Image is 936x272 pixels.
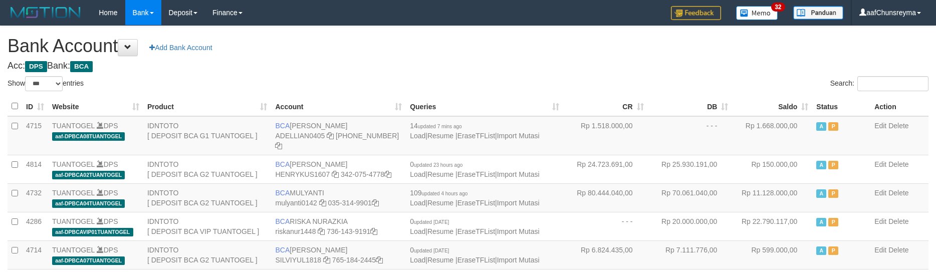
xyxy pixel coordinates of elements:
[48,183,143,212] td: DPS
[816,161,826,169] span: Active
[410,132,425,140] a: Load
[427,132,453,140] a: Resume
[828,161,838,169] span: Paused
[888,122,908,130] a: Delete
[52,256,125,265] span: aaf-DPBCA07TUANTOGEL
[327,132,334,140] a: Copy ADELLIAN0405 to clipboard
[410,122,539,140] span: | | |
[870,97,928,116] th: Action
[816,122,826,131] span: Active
[8,76,84,91] label: Show entries
[48,155,143,183] td: DPS
[52,217,95,225] a: TUANTOGEL
[497,132,540,140] a: Import Mutasi
[52,228,133,236] span: aaf-DPBCAVIP01TUANTOGEL
[8,5,84,20] img: MOTION_logo.png
[271,116,406,155] td: [PERSON_NAME] [PHONE_NUMBER]
[143,155,272,183] td: IDNTOTO [ DEPOSIT BCA G2 TUANTOGEL ]
[22,155,48,183] td: 4814
[22,116,48,155] td: 4715
[410,189,467,197] span: 109
[271,155,406,183] td: [PERSON_NAME] 342-075-4778
[563,116,648,155] td: Rp 1.518.000,00
[52,199,125,208] span: aaf-DPBCA04TUANTOGEL
[816,218,826,226] span: Active
[457,256,495,264] a: EraseTFList
[888,189,908,197] a: Delete
[497,256,540,264] a: Import Mutasi
[143,240,272,269] td: IDNTOTO [ DEPOSIT BCA G2 TUANTOGEL ]
[563,97,648,116] th: CR: activate to sort column ascending
[732,97,812,116] th: Saldo: activate to sort column ascending
[275,199,317,207] a: mulyanti0142
[497,227,540,235] a: Import Mutasi
[732,155,812,183] td: Rp 150.000,00
[457,227,495,235] a: EraseTFList
[648,212,733,240] td: Rp 20.000.000,00
[275,160,290,168] span: BCA
[332,170,339,178] a: Copy HENRYKUS1607 to clipboard
[52,189,95,197] a: TUANTOGEL
[648,240,733,269] td: Rp 7.111.776,00
[414,162,462,168] span: updated 23 hours ago
[406,97,563,116] th: Queries: activate to sort column ascending
[410,217,539,235] span: | | |
[563,155,648,183] td: Rp 24.723.691,00
[874,189,886,197] a: Edit
[736,6,778,20] img: Button%20Memo.svg
[48,97,143,116] th: Website: activate to sort column ascending
[828,218,838,226] span: Paused
[48,240,143,269] td: DPS
[8,36,928,56] h1: Bank Account
[812,97,870,116] th: Status
[372,199,379,207] a: Copy 0353149901 to clipboard
[427,256,453,264] a: Resume
[370,227,377,235] a: Copy 7361439191 to clipboard
[888,160,908,168] a: Delete
[271,97,406,116] th: Account: activate to sort column ascending
[271,212,406,240] td: RISKA NURAZKIA 736-143-9191
[410,246,539,264] span: | | |
[648,155,733,183] td: Rp 25.930.191,00
[671,6,721,20] img: Feedback.jpg
[888,246,908,254] a: Delete
[410,227,425,235] a: Load
[52,171,125,179] span: aaf-DPBCA02TUANTOGEL
[816,189,826,198] span: Active
[275,122,290,130] span: BCA
[410,170,425,178] a: Load
[410,122,461,130] span: 14
[52,132,125,141] span: aaf-DPBCA08TUANTOGEL
[410,246,449,254] span: 0
[563,212,648,240] td: - - -
[275,132,325,140] a: ADELLIAN0405
[410,199,425,207] a: Load
[888,217,908,225] a: Delete
[323,256,330,264] a: Copy SILVIYUL1818 to clipboard
[22,212,48,240] td: 4286
[410,160,539,178] span: | | |
[22,97,48,116] th: ID: activate to sort column ascending
[457,199,495,207] a: EraseTFList
[52,246,95,254] a: TUANTOGEL
[70,61,93,72] span: BCA
[22,183,48,212] td: 4732
[732,116,812,155] td: Rp 1.668.000,00
[732,240,812,269] td: Rp 599.000,00
[418,124,462,129] span: updated 7 mins ago
[771,3,785,12] span: 32
[648,116,733,155] td: - - -
[25,61,47,72] span: DPS
[828,122,838,131] span: Paused
[414,248,449,253] span: updated [DATE]
[275,217,290,225] span: BCA
[732,212,812,240] td: Rp 22.790.117,00
[422,191,468,196] span: updated 4 hours ago
[563,183,648,212] td: Rp 80.444.040,00
[143,212,272,240] td: IDNTOTO [ DEPOSIT BCA VIP TUANTOGEL ]
[410,217,449,225] span: 0
[22,240,48,269] td: 4714
[25,76,63,91] select: Showentries
[410,189,539,207] span: | | |
[410,160,462,168] span: 0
